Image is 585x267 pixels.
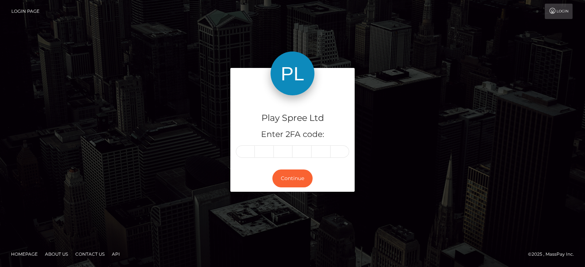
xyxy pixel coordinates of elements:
[236,112,349,125] h4: Play Spree Ltd
[545,4,573,19] a: Login
[72,248,107,260] a: Contact Us
[272,169,313,187] button: Continue
[271,52,314,95] img: Play Spree Ltd
[42,248,71,260] a: About Us
[11,4,39,19] a: Login Page
[236,129,349,140] h5: Enter 2FA code:
[109,248,123,260] a: API
[528,250,580,258] div: © 2025 , MassPay Inc.
[8,248,41,260] a: Homepage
